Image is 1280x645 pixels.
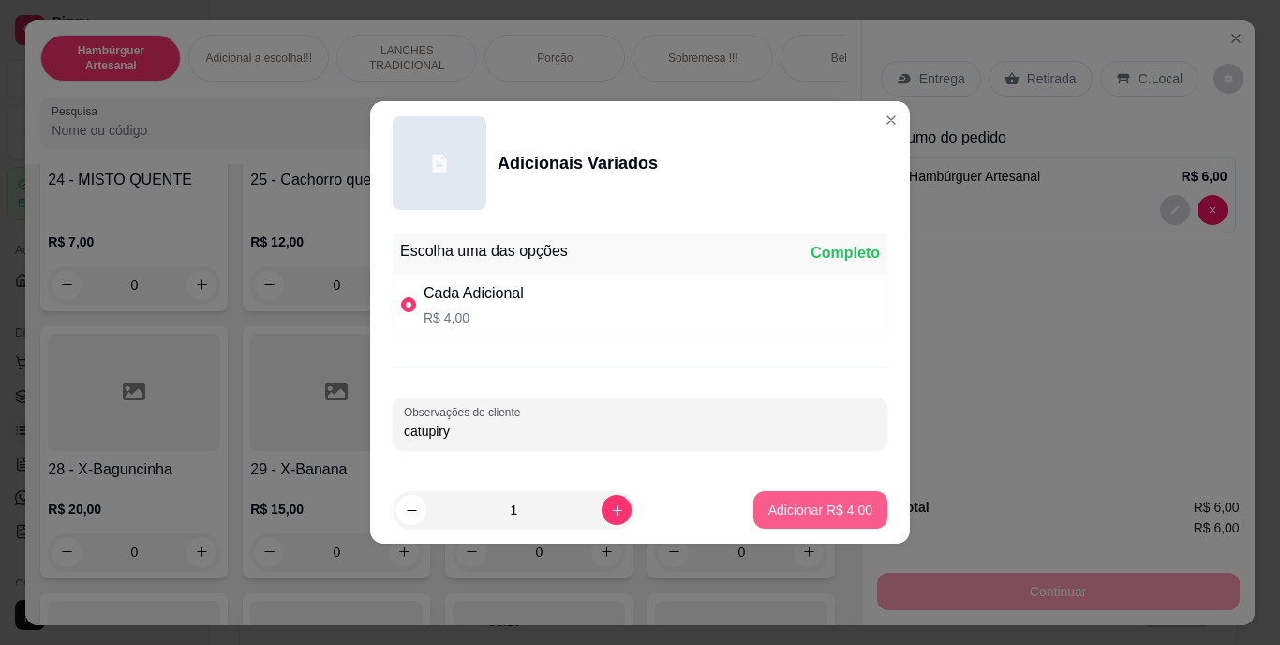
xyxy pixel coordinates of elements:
[811,242,880,264] div: Completo
[404,404,527,420] label: Observações do cliente
[400,240,568,262] div: Escolha uma das opções
[424,282,524,305] div: Cada Adicional
[424,308,524,327] p: R$ 4,00
[768,501,872,519] p: Adicionar R$ 4,00
[876,105,906,135] button: Close
[498,150,658,176] div: Adicionais Variados
[404,422,876,441] input: Observações do cliente
[396,495,426,525] button: decrease-product-quantity
[602,495,632,525] button: increase-product-quantity
[753,491,887,529] button: Adicionar R$ 4,00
